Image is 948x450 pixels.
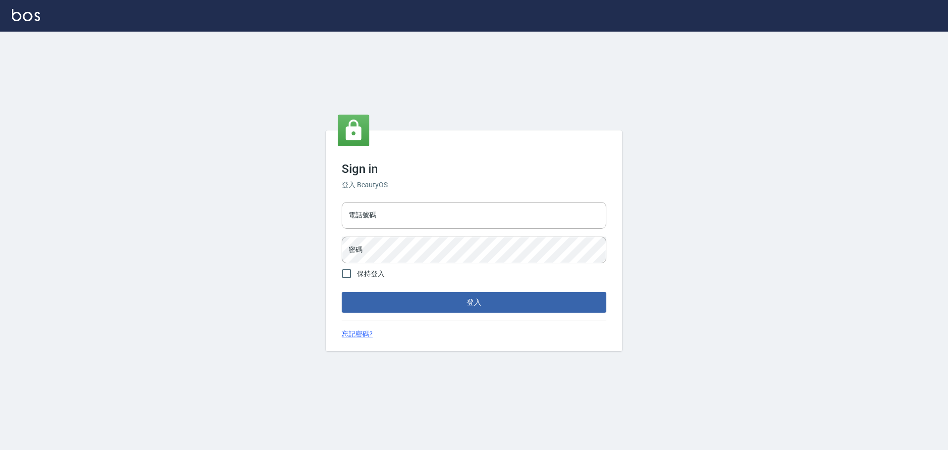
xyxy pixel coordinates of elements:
button: 登入 [342,292,606,313]
img: Logo [12,9,40,21]
h6: 登入 BeautyOS [342,180,606,190]
span: 保持登入 [357,269,385,279]
h3: Sign in [342,162,606,176]
a: 忘記密碼? [342,329,373,339]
